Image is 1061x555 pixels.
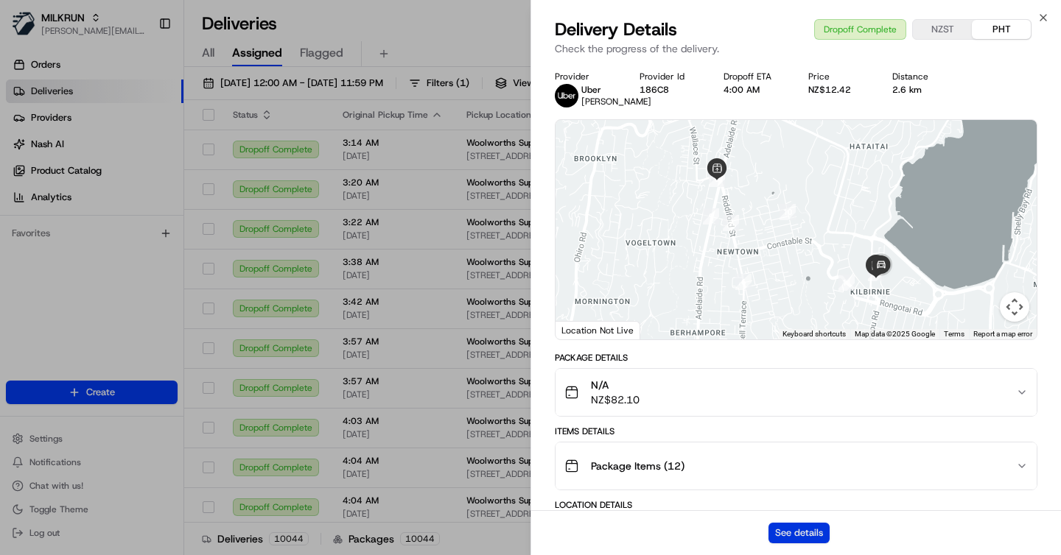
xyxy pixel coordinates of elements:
span: Map data ©2025 Google [855,330,935,338]
a: Powered byPylon [104,364,178,376]
span: [PERSON_NAME] [46,228,119,240]
p: Check the progress of the delivery. [555,41,1037,56]
div: Location Details [555,499,1037,511]
div: Location Not Live [556,321,640,339]
a: Terms [944,330,964,338]
span: N/A [591,378,640,392]
span: [PERSON_NAME] [581,96,651,107]
div: 4:00 AM [724,84,785,96]
a: Open this area in Google Maps (opens a new window) [559,320,608,339]
button: N/ANZ$82.10 [556,369,1037,416]
div: 11 [838,275,855,291]
div: We're available if you need us! [66,155,203,167]
div: 10 [780,204,796,220]
button: 186C8 [640,84,669,96]
span: NZ$82.10 [591,392,640,407]
div: 📗 [15,330,27,342]
button: Keyboard shortcuts [782,329,846,339]
span: [DATE] [130,228,161,240]
button: Package Items (12) [556,442,1037,489]
img: Nash [15,15,44,44]
span: Delivery Details [555,18,677,41]
span: Knowledge Base [29,329,113,344]
span: [DATE] [130,268,161,280]
img: Jandy Espique [15,254,38,277]
a: Report a map error [973,330,1032,338]
div: Provider Id [640,71,701,82]
a: 💻API Documentation [119,323,242,350]
div: Price [808,71,869,82]
button: See all [228,188,268,206]
span: Package Items ( 12 ) [591,459,684,473]
button: See details [768,523,830,543]
p: Welcome 👋 [15,59,268,82]
img: 1736555255976-a54dd68f-1ca7-489b-9aae-adbdc363a1c4 [29,229,41,241]
button: PHT [972,20,1031,39]
div: 💻 [125,330,136,342]
span: API Documentation [139,329,237,344]
button: Start new chat [251,145,268,163]
span: • [122,268,127,280]
div: NZ$12.42 [808,84,869,96]
div: 6 [735,274,752,290]
input: Clear [38,95,243,110]
div: Provider [555,71,616,82]
div: Items Details [555,425,1037,437]
div: Package Details [555,352,1037,364]
div: Past conversations [15,191,99,203]
div: 9 [703,208,719,225]
div: Start new chat [66,141,242,155]
img: Asif Zaman Khan [15,214,38,238]
span: • [122,228,127,240]
div: 2.6 km [892,84,953,96]
span: [PERSON_NAME] [46,268,119,280]
img: Google [559,320,608,339]
div: Distance [892,71,953,82]
a: 📗Knowledge Base [9,323,119,350]
img: 4281594248423_2fcf9dad9f2a874258b8_72.png [31,141,57,167]
span: Pylon [147,365,178,376]
button: NZST [913,20,972,39]
img: 1736555255976-a54dd68f-1ca7-489b-9aae-adbdc363a1c4 [15,141,41,167]
img: uber-new-logo.jpeg [555,84,578,107]
img: 1736555255976-a54dd68f-1ca7-489b-9aae-adbdc363a1c4 [29,269,41,280]
div: Dropoff ETA [724,71,785,82]
div: 7 [723,215,739,231]
span: Uber [581,84,601,96]
button: Map camera controls [1000,292,1029,322]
